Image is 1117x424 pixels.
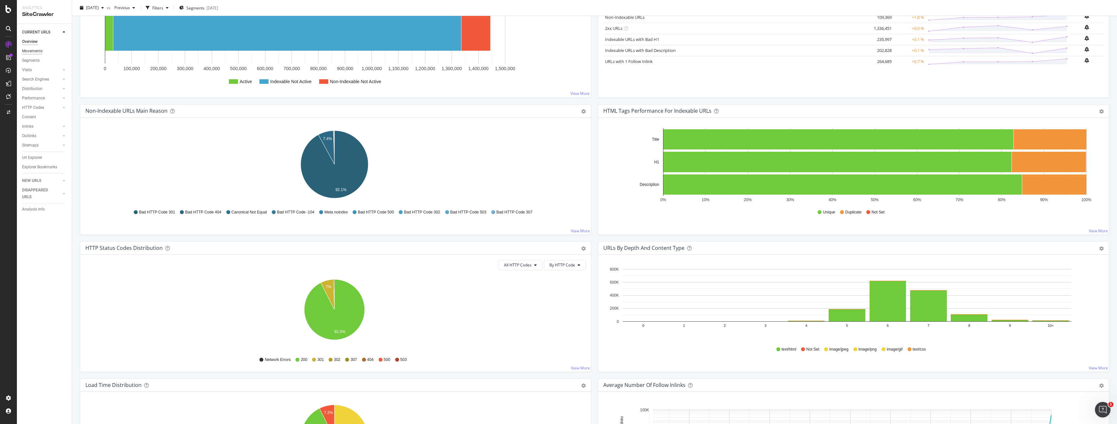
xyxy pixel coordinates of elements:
span: Unique [823,210,835,215]
div: gear [1099,109,1104,114]
text: 200K [610,306,619,311]
a: View More [1089,365,1108,371]
text: 800K [610,267,619,272]
text: 400,000 [204,66,220,71]
a: Indexable URLs with Bad Description [605,47,676,53]
div: Segments [22,57,40,64]
text: 50% [871,198,879,202]
a: Outlinks [22,133,61,139]
button: Filters [143,3,171,13]
a: Non-Indexable URLs [605,14,645,20]
text: 30% [786,198,794,202]
td: +0.1 % [893,34,926,45]
text: 90% [1040,198,1048,202]
span: Not Set [872,210,885,215]
span: 500 [384,357,390,363]
text: 10% [702,198,709,202]
div: bell-plus [1085,58,1089,63]
span: 1 [1108,402,1113,407]
div: Non-Indexable URLs Main Reason [85,108,168,114]
text: 7.3% [324,410,333,415]
text: 700,000 [283,66,300,71]
text: 7% [326,285,332,289]
div: Overview [22,38,38,45]
text: Active [240,79,252,84]
span: Previous [112,5,130,10]
text: 4 [805,324,807,328]
div: Movements [22,48,43,55]
div: Search Engines [22,76,49,83]
div: HTTP Codes [22,104,44,111]
text: 600K [610,280,619,285]
span: vs [107,5,112,10]
text: 8 [968,324,970,328]
span: image/png [859,347,877,352]
button: By HTTP Code [544,260,586,270]
div: gear [581,246,586,251]
text: 0 [617,319,619,324]
div: gear [581,109,586,114]
span: Bad HTTP Code -104 [277,210,314,215]
span: 503 [400,357,407,363]
a: Distribution [22,85,61,92]
a: Search Engines [22,76,61,83]
span: Network Errors [265,357,291,363]
div: URLs by Depth and Content Type [603,245,684,251]
span: Bad HTTP Code 301 [139,210,175,215]
text: 1,100,000 [388,66,408,71]
a: Inlinks [22,123,61,130]
text: 900,000 [337,66,353,71]
a: Explorer Bookmarks [22,164,67,171]
text: 0 [642,324,644,328]
span: 307 [350,357,357,363]
span: 404 [367,357,374,363]
span: text/html [782,347,796,352]
text: 2 [724,324,726,328]
text: 0% [660,198,666,202]
div: bell-plus [1085,36,1089,41]
text: 6 [887,324,889,328]
div: gear [1099,246,1104,251]
svg: A chart. [85,128,584,203]
div: Visits [22,67,32,73]
text: 3 [765,324,767,328]
span: 2025 Aug. 21st [86,5,99,10]
span: Bad HTTP Code 500 [358,210,394,215]
div: Performance [22,95,45,102]
text: 5 [846,324,848,328]
td: +0.7 % [893,56,926,67]
td: 264,685 [867,56,893,67]
div: SiteCrawler [22,11,67,18]
text: 10+ [1048,324,1054,328]
text: 1 [683,324,685,328]
div: Url Explorer [22,154,42,161]
td: 109,369 [867,12,893,23]
text: Non-Indexable Not Active [330,79,381,84]
div: Content [22,114,36,121]
div: bell-plus [1085,25,1089,30]
div: NEW URLS [22,177,41,184]
a: Analysis Info [22,206,67,213]
text: 7.4% [323,136,332,141]
text: 800,000 [310,66,327,71]
text: 1,200,000 [415,66,435,71]
span: Bad HTTP Code 307 [496,210,533,215]
text: 92.5% [334,329,345,334]
a: Content [22,114,67,121]
a: CURRENT URLS [22,29,61,36]
a: View More [1089,228,1108,234]
text: Indexable Not Active [270,79,312,84]
svg: A chart. [603,128,1101,203]
span: 302 [334,357,340,363]
iframe: Intercom live chat [1095,402,1111,418]
span: 301 [317,357,324,363]
div: gear [581,383,586,388]
div: A chart. [85,276,584,351]
a: HTTP Codes [22,104,61,111]
text: Title [652,137,659,142]
a: NEW URLS [22,177,61,184]
text: 1,000,000 [362,66,382,71]
a: Performance [22,95,61,102]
